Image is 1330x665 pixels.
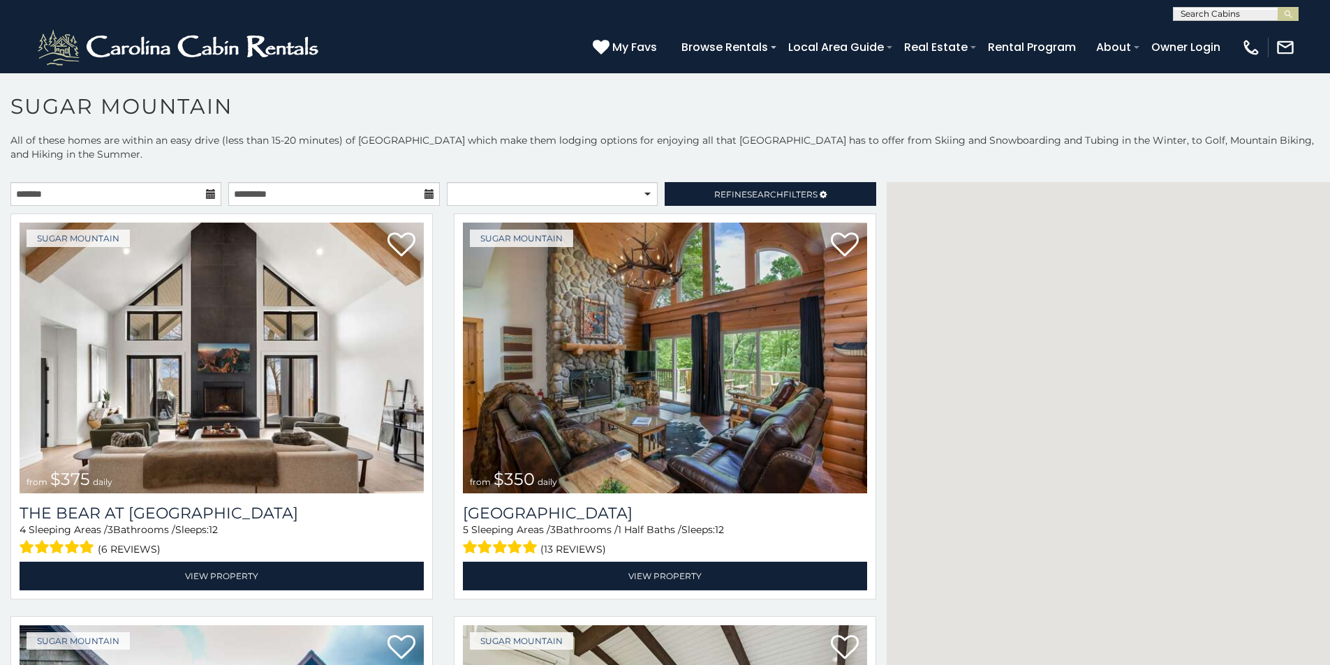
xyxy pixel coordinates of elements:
span: from [470,477,491,487]
span: Search [747,189,783,200]
h3: The Bear At Sugar Mountain [20,504,424,523]
a: Local Area Guide [781,35,891,59]
img: 1714398141_thumbnail.jpeg [463,223,867,493]
span: 3 [550,523,556,536]
span: $375 [50,469,90,489]
img: White-1-2.png [35,27,325,68]
a: Sugar Mountain [470,230,573,247]
span: from [27,477,47,487]
a: Sugar Mountain [27,632,130,650]
span: daily [93,477,112,487]
a: Browse Rentals [674,35,775,59]
a: [GEOGRAPHIC_DATA] [463,504,867,523]
a: Add to favorites [831,231,859,260]
span: 12 [715,523,724,536]
span: Refine Filters [714,189,818,200]
span: (6 reviews) [98,540,161,558]
img: mail-regular-white.png [1276,38,1295,57]
a: View Property [20,562,424,590]
span: (13 reviews) [540,540,606,558]
img: phone-regular-white.png [1241,38,1261,57]
img: 1714387646_thumbnail.jpeg [20,223,424,493]
a: Add to favorites [387,634,415,663]
span: 12 [209,523,218,536]
a: Add to favorites [831,634,859,663]
a: Real Estate [897,35,975,59]
a: View Property [463,562,867,590]
span: My Favs [612,38,657,56]
span: 5 [463,523,468,536]
a: My Favs [593,38,660,57]
span: 3 [108,523,113,536]
div: Sleeping Areas / Bathrooms / Sleeps: [463,523,867,558]
span: 4 [20,523,26,536]
a: Owner Login [1144,35,1227,59]
a: Add to favorites [387,231,415,260]
div: Sleeping Areas / Bathrooms / Sleeps: [20,523,424,558]
span: $350 [494,469,535,489]
h3: Grouse Moor Lodge [463,504,867,523]
a: RefineSearchFilters [665,182,875,206]
a: Sugar Mountain [27,230,130,247]
a: About [1089,35,1138,59]
span: daily [538,477,557,487]
a: from $375 daily [20,223,424,493]
a: Sugar Mountain [470,632,573,650]
a: Rental Program [981,35,1083,59]
span: 1 Half Baths / [618,523,681,536]
a: The Bear At [GEOGRAPHIC_DATA] [20,504,424,523]
a: from $350 daily [463,223,867,493]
